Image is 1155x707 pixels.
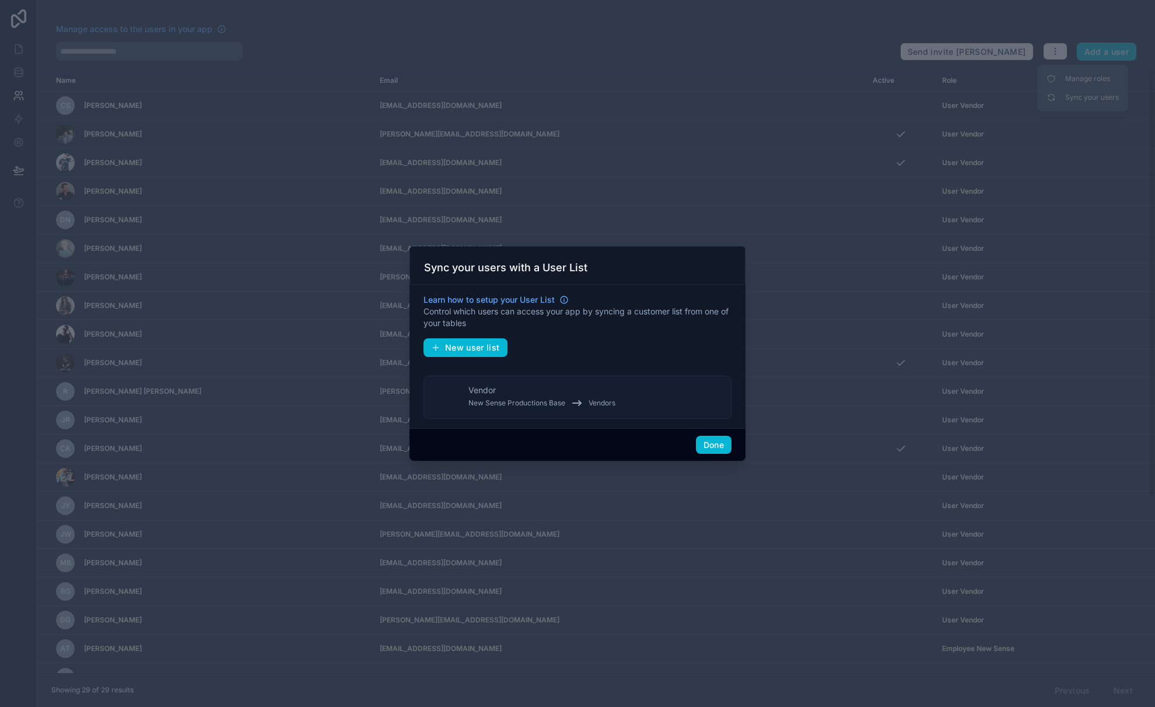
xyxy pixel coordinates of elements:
button: Done [696,436,731,454]
span: New Sense Productions Base [468,398,565,408]
span: Learn how to setup your User List [423,294,555,306]
p: Control which users can access your app by syncing a customer list from one of your tables [423,306,731,329]
span: Vendor [468,384,496,396]
a: Learn how to setup your User List [423,294,569,306]
span: New user list [445,342,500,353]
h3: Sync your users with a User List [424,261,587,275]
span: Vendors [589,398,615,408]
button: New user list [423,338,508,357]
button: VendorNew Sense Productions BaseVendors [423,376,731,419]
